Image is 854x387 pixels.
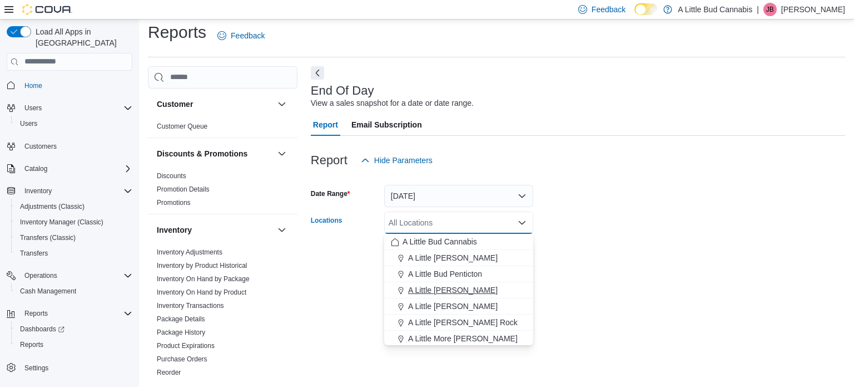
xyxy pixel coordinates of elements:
[311,154,347,167] h3: Report
[148,169,297,214] div: Discounts & Promotions
[157,275,250,283] a: Inventory On Hand by Package
[2,77,137,94] button: Home
[757,3,759,16] p: |
[157,172,186,180] span: Discounts
[374,155,433,166] span: Hide Parameters
[157,99,193,110] h3: Customer
[157,369,181,376] a: Reorder
[157,99,273,110] button: Customer
[20,119,37,128] span: Users
[11,321,137,337] a: Dashboards
[311,189,350,198] label: Date Range
[311,84,374,97] h3: End Of Day
[518,218,527,227] button: Close list of options
[20,184,56,198] button: Inventory
[24,81,42,90] span: Home
[403,236,477,247] span: A Little Bud Cannabis
[157,185,210,193] a: Promotion Details
[11,283,137,299] button: Cash Management
[16,200,132,213] span: Adjustments (Classic)
[16,117,42,130] a: Users
[157,199,191,207] a: Promotions
[11,246,137,261] button: Transfers
[384,185,533,207] button: [DATE]
[20,79,132,92] span: Home
[11,230,137,246] button: Transfers (Classic)
[16,322,132,336] span: Dashboards
[24,364,48,373] span: Settings
[16,231,80,244] a: Transfers (Classic)
[157,224,273,236] button: Inventory
[311,66,324,80] button: Next
[20,307,52,320] button: Reports
[213,25,269,47] a: Feedback
[157,248,222,257] span: Inventory Adjustments
[20,79,47,92] a: Home
[634,3,658,15] input: Dark Mode
[231,30,265,41] span: Feedback
[157,288,246,296] a: Inventory On Hand by Product
[384,234,533,250] button: A Little Bud Cannabis
[351,114,422,136] span: Email Subscription
[24,187,52,195] span: Inventory
[2,183,137,199] button: Inventory
[2,359,137,375] button: Settings
[157,301,224,310] span: Inventory Transactions
[20,269,132,282] span: Operations
[16,338,48,351] a: Reports
[31,26,132,48] span: Load All Apps in [GEOGRAPHIC_DATA]
[408,252,498,263] span: A Little [PERSON_NAME]
[24,142,57,151] span: Customers
[20,307,132,320] span: Reports
[408,333,518,344] span: A Little More [PERSON_NAME]
[20,361,53,375] a: Settings
[148,21,206,43] h1: Reports
[20,139,132,153] span: Customers
[678,3,752,16] p: A Little Bud Cannabis
[20,218,103,227] span: Inventory Manager (Classic)
[20,202,85,211] span: Adjustments (Classic)
[157,302,224,310] a: Inventory Transactions
[384,250,533,266] button: A Little [PERSON_NAME]
[24,309,48,318] span: Reports
[311,97,474,109] div: View a sales snapshot for a date or date range.
[275,223,289,237] button: Inventory
[11,116,137,131] button: Users
[157,315,205,323] a: Package Details
[157,355,207,364] span: Purchase Orders
[16,285,81,298] a: Cash Management
[16,247,52,260] a: Transfers
[2,100,137,116] button: Users
[356,149,437,172] button: Hide Parameters
[16,117,132,130] span: Users
[157,148,247,159] h3: Discounts & Promotions
[16,322,69,336] a: Dashboards
[20,101,132,115] span: Users
[20,140,61,153] a: Customers
[20,233,76,242] span: Transfers (Classic)
[16,231,132,244] span: Transfers (Classic)
[384,266,533,282] button: A Little Bud Penticton
[157,288,246,297] span: Inventory On Hand by Product
[20,249,48,258] span: Transfers
[384,282,533,298] button: A Little [PERSON_NAME]
[20,360,132,374] span: Settings
[20,101,46,115] button: Users
[408,268,482,280] span: A Little Bud Penticton
[2,161,137,177] button: Catalog
[157,198,191,207] span: Promotions
[311,216,342,225] label: Locations
[20,162,52,175] button: Catalog
[763,3,777,16] div: Jayna Bamber
[408,301,498,312] span: A Little [PERSON_NAME]
[2,306,137,321] button: Reports
[20,287,76,296] span: Cash Management
[313,114,338,136] span: Report
[20,162,132,175] span: Catalog
[24,164,47,173] span: Catalog
[20,325,64,334] span: Dashboards
[157,172,186,180] a: Discounts
[2,138,137,154] button: Customers
[157,262,247,270] a: Inventory by Product Historical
